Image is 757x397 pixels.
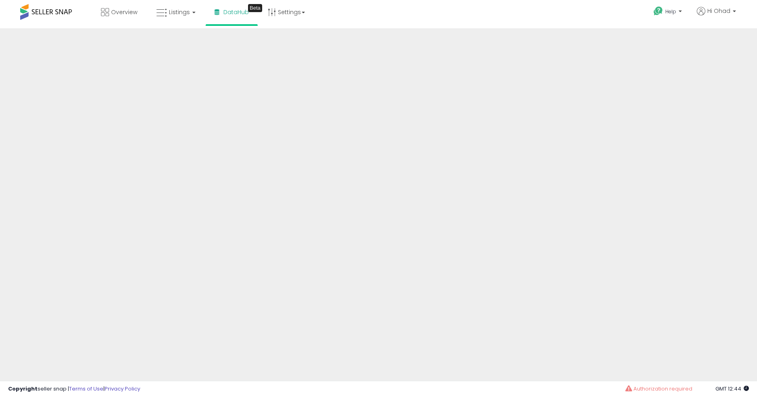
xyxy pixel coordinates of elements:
[707,7,730,15] span: Hi Ohad
[248,4,262,12] div: Tooltip anchor
[169,8,190,16] span: Listings
[8,385,140,393] div: seller snap | |
[697,7,736,25] a: Hi Ohad
[715,385,749,393] span: 2025-09-10 12:44 GMT
[633,385,692,393] span: Authorization required
[665,8,676,15] span: Help
[8,385,38,393] strong: Copyright
[111,8,137,16] span: Overview
[653,6,663,16] i: Get Help
[223,8,249,16] span: DataHub
[69,385,103,393] a: Terms of Use
[105,385,140,393] a: Privacy Policy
